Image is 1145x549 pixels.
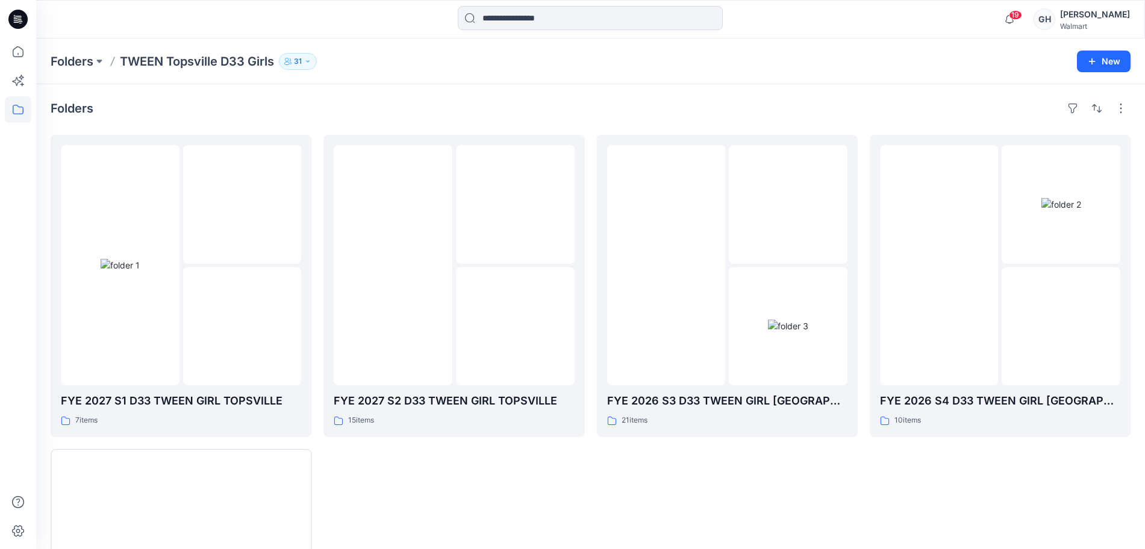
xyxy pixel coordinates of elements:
a: folder 1folder 2folder 3FYE 2027 S1 D33 TWEEN GIRL TOPSVILLE7items [51,135,311,437]
img: folder 3 [768,320,808,332]
div: [PERSON_NAME] [1060,7,1130,22]
div: Walmart [1060,22,1130,31]
h4: Folders [51,101,93,116]
p: 31 [294,55,302,68]
p: FYE 2027 S1 D33 TWEEN GIRL TOPSVILLE [61,392,301,409]
p: FYE 2026 S3 D33 TWEEN GIRL [GEOGRAPHIC_DATA] [607,392,847,409]
img: folder 2 [1041,198,1081,211]
p: TWEEN Topsville D33 Girls [120,53,274,70]
button: New [1077,51,1131,72]
p: 10 items [894,414,921,427]
div: GH [1034,8,1055,30]
img: folder 1 [101,259,140,271]
p: FYE 2027 S2 D33 TWEEN GIRL TOPSVILLE [334,392,574,409]
p: 21 items [622,414,647,427]
p: FYE 2026 S4 D33 TWEEN GIRL [GEOGRAPHIC_DATA] [880,392,1120,409]
a: folder 1folder 2folder 3FYE 2026 S4 D33 TWEEN GIRL [GEOGRAPHIC_DATA]10items [870,135,1131,437]
a: Folders [51,53,93,70]
a: folder 1folder 2folder 3FYE 2026 S3 D33 TWEEN GIRL [GEOGRAPHIC_DATA]21items [597,135,858,437]
button: 31 [279,53,317,70]
p: 15 items [348,414,374,427]
a: folder 1folder 2folder 3FYE 2027 S2 D33 TWEEN GIRL TOPSVILLE15items [323,135,584,437]
span: 19 [1009,10,1022,20]
p: 7 items [75,414,98,427]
